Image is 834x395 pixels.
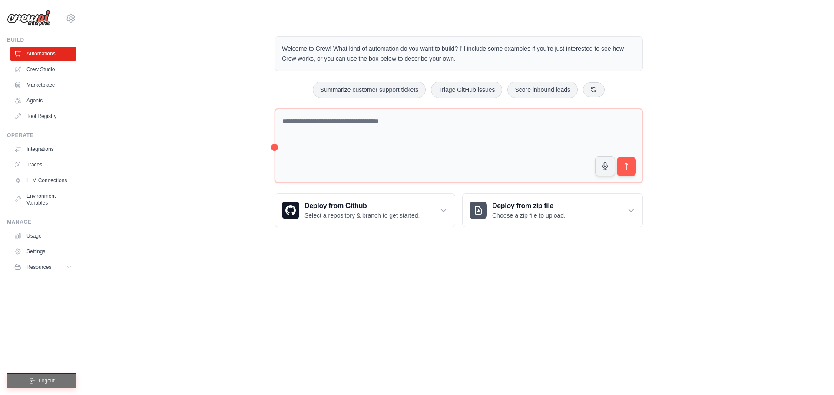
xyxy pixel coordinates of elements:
[10,47,76,61] a: Automations
[10,173,76,187] a: LLM Connections
[282,44,635,64] p: Welcome to Crew! What kind of automation do you want to build? I'll include some examples if you'...
[431,82,502,98] button: Triage GitHub issues
[10,158,76,172] a: Traces
[10,78,76,92] a: Marketplace
[313,82,426,98] button: Summarize customer support tickets
[10,109,76,123] a: Tool Registry
[7,373,76,388] button: Logout
[492,201,566,211] h3: Deploy from zip file
[507,82,578,98] button: Score inbound leads
[7,10,50,26] img: Logo
[10,94,76,108] a: Agents
[492,211,566,220] p: Choose a zip file to upload.
[10,142,76,156] a: Integrations
[7,219,76,225] div: Manage
[304,211,420,220] p: Select a repository & branch to get started.
[10,62,76,76] a: Crew Studio
[39,377,55,384] span: Logout
[7,36,76,43] div: Build
[26,264,51,271] span: Resources
[10,189,76,210] a: Environment Variables
[10,260,76,274] button: Resources
[304,201,420,211] h3: Deploy from Github
[10,245,76,258] a: Settings
[10,229,76,243] a: Usage
[7,132,76,139] div: Operate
